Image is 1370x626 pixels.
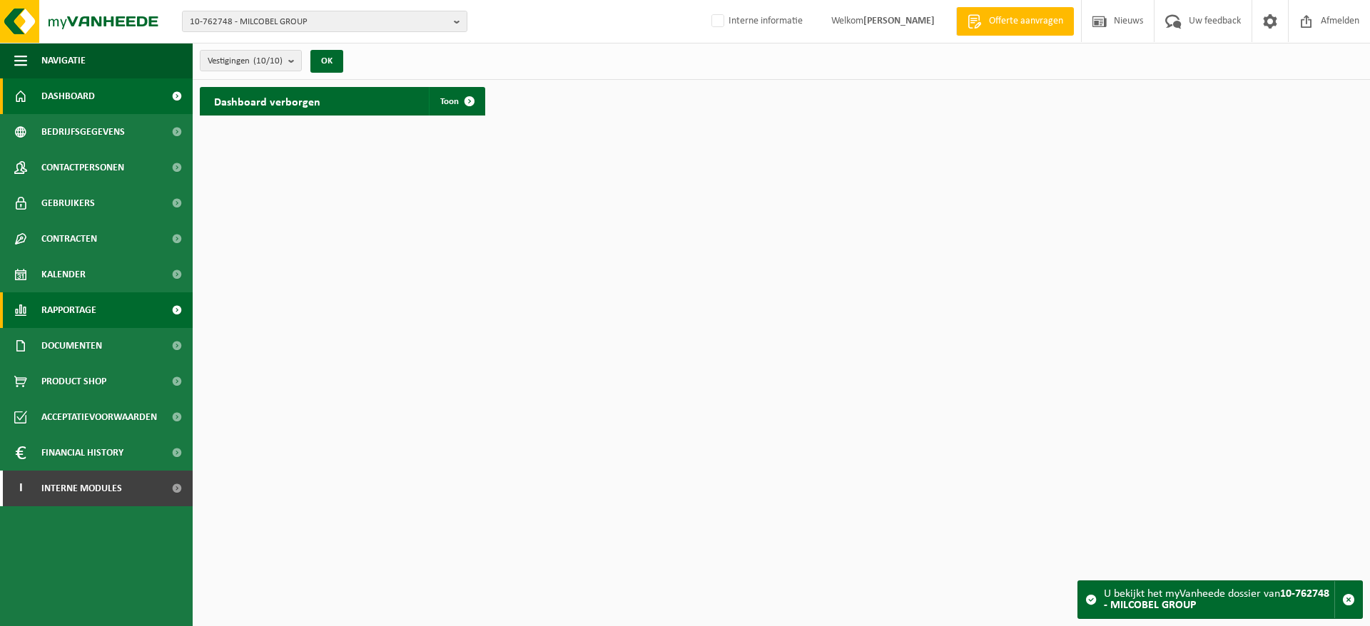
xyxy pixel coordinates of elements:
span: Navigatie [41,43,86,78]
span: Kalender [41,257,86,292]
a: Offerte aanvragen [956,7,1074,36]
a: Toon [429,87,484,116]
span: Acceptatievoorwaarden [41,399,157,435]
h2: Dashboard verborgen [200,87,335,115]
span: Interne modules [41,471,122,506]
span: Gebruikers [41,185,95,221]
button: 10-762748 - MILCOBEL GROUP [182,11,467,32]
div: U bekijkt het myVanheede dossier van [1104,581,1334,618]
span: Documenten [41,328,102,364]
span: I [14,471,27,506]
strong: 10-762748 - MILCOBEL GROUP [1104,588,1329,611]
label: Interne informatie [709,11,803,32]
span: Dashboard [41,78,95,114]
strong: [PERSON_NAME] [863,16,935,26]
button: Vestigingen(10/10) [200,50,302,71]
span: Contracten [41,221,97,257]
span: Rapportage [41,292,96,328]
span: Contactpersonen [41,150,124,185]
span: Financial History [41,435,123,471]
span: Product Shop [41,364,106,399]
span: 10-762748 - MILCOBEL GROUP [190,11,448,33]
span: Toon [440,97,459,106]
span: Bedrijfsgegevens [41,114,125,150]
span: Vestigingen [208,51,283,72]
button: OK [310,50,343,73]
span: Offerte aanvragen [985,14,1067,29]
count: (10/10) [253,56,283,66]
